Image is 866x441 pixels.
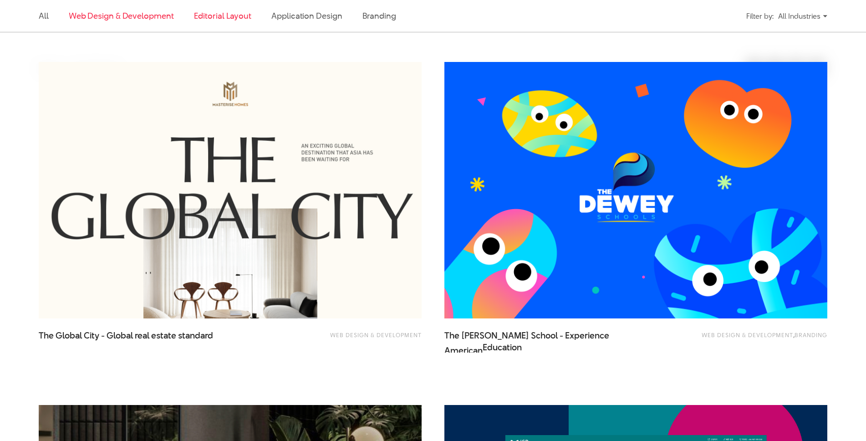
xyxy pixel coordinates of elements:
[778,8,827,24] div: All Industries
[56,329,82,342] span: Global
[151,329,176,342] span: estate
[795,331,827,339] a: Branding
[271,10,342,21] a: Application Design
[444,62,827,318] img: TDS the dewey school
[444,330,627,353] span: The [PERSON_NAME] School - Experience American
[39,62,422,318] img: website bất động sản The Global City - Chuẩn mực bất động sản toàn cầu
[69,10,174,21] a: Web Design & Development
[39,329,54,342] span: The
[483,342,522,354] span: Education
[362,10,396,21] a: Branding
[194,10,252,21] a: Editorial Layout
[746,8,774,24] div: Filter by:
[39,10,49,21] a: All
[107,329,133,342] span: Global
[702,331,793,339] a: Web Design & Development
[84,329,99,342] span: City
[39,330,221,353] a: The Global City - Global real estate standard
[178,329,213,342] span: standard
[330,331,422,339] a: Web Design & Development
[101,329,105,342] span: -
[135,329,149,342] span: real
[674,330,827,348] div: ,
[444,330,627,353] a: The [PERSON_NAME] School - Experience AmericanEducation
